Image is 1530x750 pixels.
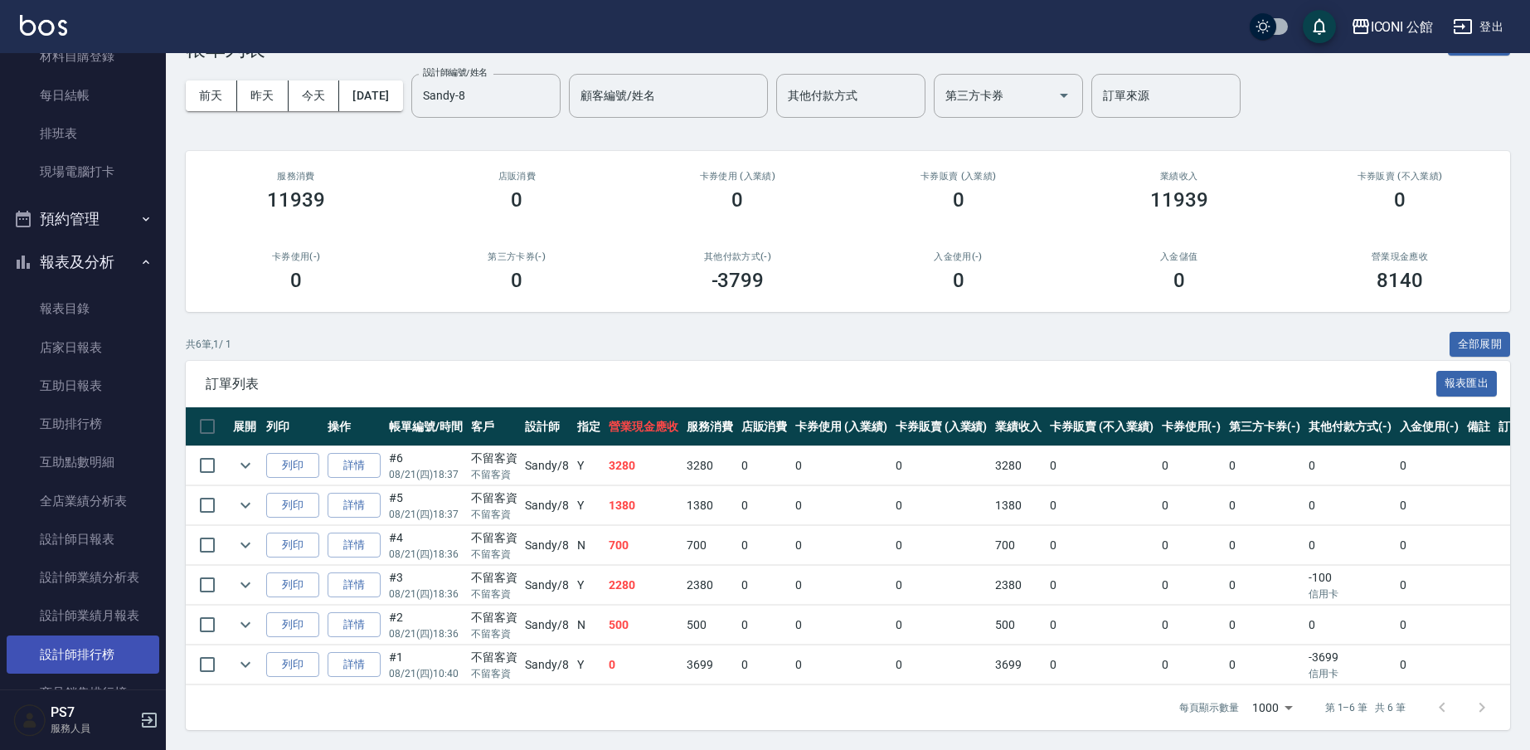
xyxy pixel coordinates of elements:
[7,241,159,284] button: 報表及分析
[1446,12,1510,42] button: 登出
[1225,526,1304,565] td: 0
[1396,486,1464,525] td: 0
[471,666,517,681] p: 不留客資
[1303,10,1336,43] button: save
[991,606,1046,645] td: 500
[471,626,517,641] p: 不留客資
[267,188,325,212] h3: 11939
[1179,700,1239,715] p: 每頁顯示數量
[323,407,385,446] th: 操作
[991,526,1046,565] td: 700
[389,666,463,681] p: 08/21 (四) 10:40
[266,453,319,479] button: 列印
[682,606,737,645] td: 500
[7,443,159,481] a: 互助點數明細
[1046,606,1157,645] td: 0
[1436,375,1498,391] a: 報表匯出
[385,606,467,645] td: #2
[1158,486,1226,525] td: 0
[1046,446,1157,485] td: 0
[791,526,891,565] td: 0
[1089,171,1270,182] h2: 業績收入
[737,486,792,525] td: 0
[521,566,573,605] td: Sandy /8
[1309,171,1490,182] h2: 卡券販賣 (不入業績)
[791,486,891,525] td: 0
[1046,645,1157,684] td: 0
[682,566,737,605] td: 2380
[605,566,682,605] td: 2280
[186,80,237,111] button: 前天
[266,572,319,598] button: 列印
[1173,269,1185,292] h3: 0
[511,269,522,292] h3: 0
[423,66,488,79] label: 設計師編號/姓名
[867,251,1048,262] h2: 入金使用(-)
[389,507,463,522] p: 08/21 (四) 18:37
[1396,606,1464,645] td: 0
[737,526,792,565] td: 0
[385,486,467,525] td: #5
[1246,685,1299,730] div: 1000
[791,566,891,605] td: 0
[1304,606,1396,645] td: 0
[737,566,792,605] td: 0
[1225,606,1304,645] td: 0
[1371,17,1434,37] div: ICONI 公館
[233,652,258,677] button: expand row
[1304,566,1396,605] td: -100
[647,171,828,182] h2: 卡券使用 (入業績)
[521,606,573,645] td: Sandy /8
[737,407,792,446] th: 店販消費
[7,597,159,635] a: 設計師業績月報表
[991,407,1046,446] th: 業績收入
[521,526,573,565] td: Sandy /8
[389,467,463,482] p: 08/21 (四) 18:37
[1089,251,1270,262] h2: 入金儲值
[1396,566,1464,605] td: 0
[7,290,159,328] a: 報表目錄
[266,652,319,678] button: 列印
[1450,332,1511,358] button: 全部展開
[471,569,517,587] div: 不留客資
[573,645,605,684] td: Y
[1046,526,1157,565] td: 0
[791,407,891,446] th: 卡券使用 (入業績)
[328,493,381,519] a: 詳情
[682,526,737,565] td: 700
[426,251,607,262] h2: 第三方卡券(-)
[1150,188,1208,212] h3: 11939
[521,486,573,525] td: Sandy /8
[7,153,159,191] a: 現場電腦打卡
[737,645,792,684] td: 0
[1463,407,1494,446] th: 備註
[953,188,964,212] h3: 0
[471,587,517,601] p: 不留客資
[1158,446,1226,485] td: 0
[385,407,467,446] th: 帳單編號/時間
[7,76,159,114] a: 每日結帳
[206,376,1436,392] span: 訂單列表
[471,547,517,562] p: 不留客資
[229,407,262,446] th: 展開
[328,572,381,598] a: 詳情
[605,486,682,525] td: 1380
[573,606,605,645] td: N
[1158,407,1226,446] th: 卡券使用(-)
[385,446,467,485] td: #6
[1225,645,1304,684] td: 0
[385,645,467,684] td: #1
[573,407,605,446] th: 指定
[1309,587,1392,601] p: 信用卡
[991,486,1046,525] td: 1380
[1344,10,1440,44] button: ICONI 公館
[237,80,289,111] button: 昨天
[1158,566,1226,605] td: 0
[7,114,159,153] a: 排班表
[339,80,402,111] button: [DATE]
[233,572,258,597] button: expand row
[328,652,381,678] a: 詳情
[521,407,573,446] th: 設計師
[1436,371,1498,397] button: 報表匯出
[891,526,992,565] td: 0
